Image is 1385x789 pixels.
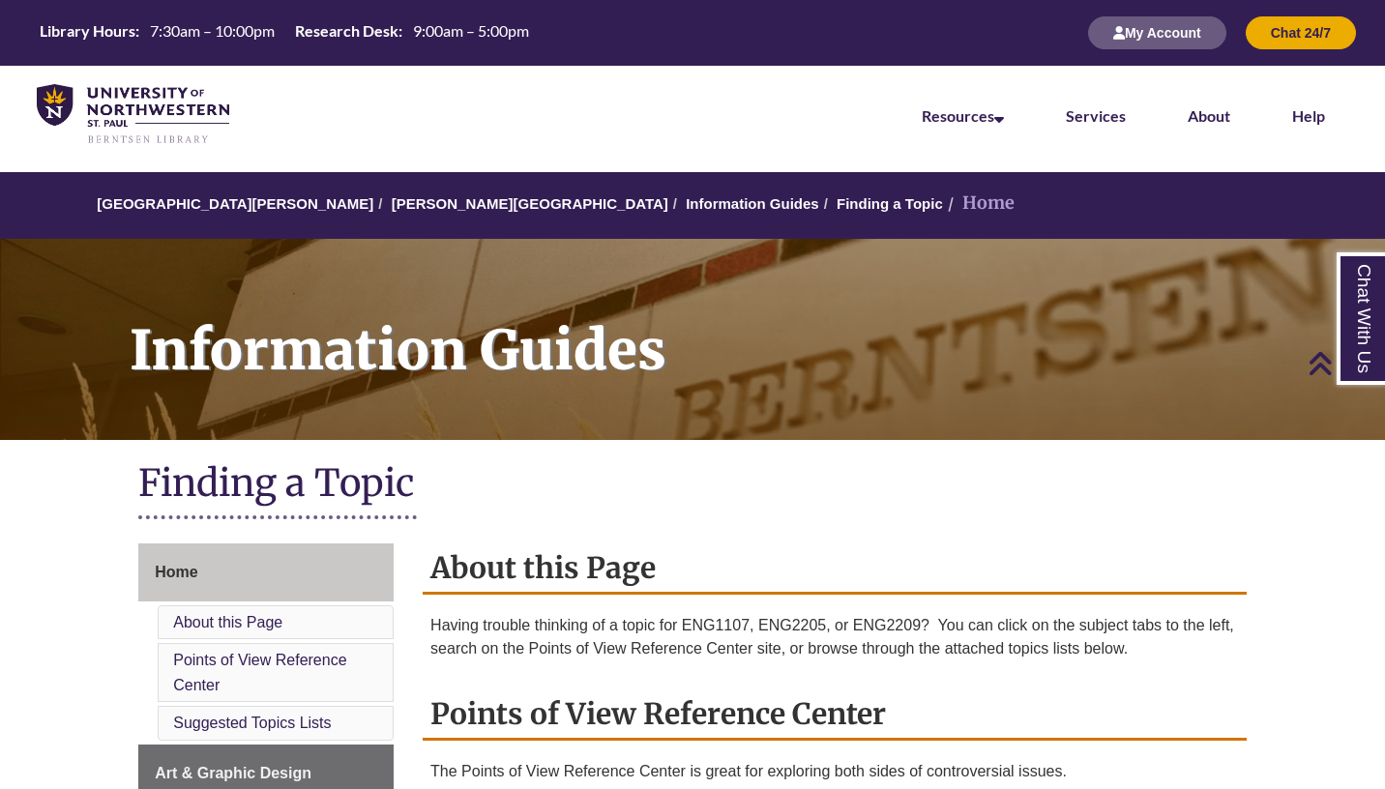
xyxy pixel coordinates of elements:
[173,614,282,630] a: About this Page
[32,20,537,46] a: Hours Today
[173,652,346,693] a: Points of View Reference Center
[922,106,1004,125] a: Resources
[32,20,537,44] table: Hours Today
[686,195,819,212] a: Information Guides
[1246,16,1356,49] button: Chat 24/7
[37,84,229,145] img: UNWSP Library Logo
[430,760,1239,783] p: The Points of View Reference Center is great for exploring both sides of controversial issues.
[837,195,943,212] a: Finding a Topic
[1308,350,1380,376] a: Back to Top
[97,195,373,212] a: [GEOGRAPHIC_DATA][PERSON_NAME]
[1088,24,1226,41] a: My Account
[423,689,1247,741] h2: Points of View Reference Center
[430,614,1239,660] p: Having trouble thinking of a topic for ENG1107, ENG2205, or ENG2209? You can click on the subject...
[155,765,311,781] span: Art & Graphic Design
[1088,16,1226,49] button: My Account
[138,543,394,601] a: Home
[1066,106,1126,125] a: Services
[1246,24,1356,41] a: Chat 24/7
[108,239,1385,415] h1: Information Guides
[173,715,331,731] a: Suggested Topics Lists
[138,459,1247,511] h1: Finding a Topic
[155,564,197,580] span: Home
[423,543,1247,595] h2: About this Page
[1188,106,1230,125] a: About
[392,195,668,212] a: [PERSON_NAME][GEOGRAPHIC_DATA]
[287,20,405,42] th: Research Desk:
[32,20,142,42] th: Library Hours:
[150,21,275,40] span: 7:30am – 10:00pm
[1292,106,1325,125] a: Help
[413,21,529,40] span: 9:00am – 5:00pm
[943,190,1015,218] li: Home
